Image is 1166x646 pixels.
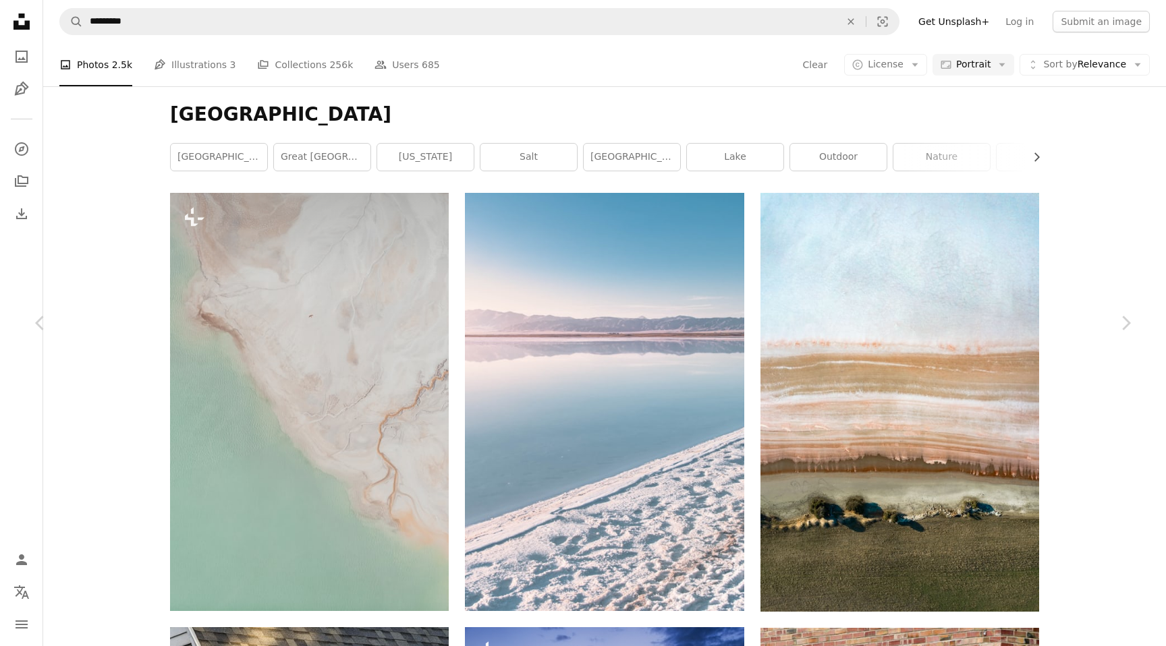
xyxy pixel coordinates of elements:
button: Search Unsplash [60,9,83,34]
a: Illustrations 3 [154,43,235,86]
a: water [997,144,1093,171]
button: Clear [836,9,866,34]
a: Photos [8,43,35,70]
a: an aerial view of a body of water [170,395,449,407]
span: License [868,59,904,69]
button: Language [8,579,35,606]
a: Get Unsplash+ [910,11,997,32]
a: a painting of a landscape with a blue sky in the background [760,396,1039,408]
h1: [GEOGRAPHIC_DATA] [170,102,1039,127]
a: Log in / Sign up [8,546,35,573]
a: [GEOGRAPHIC_DATA][US_STATE] [584,144,680,171]
span: Portrait [956,58,991,71]
a: lake [687,144,783,171]
a: Download History [8,200,35,227]
span: Relevance [1043,58,1126,71]
a: Explore [8,136,35,163]
a: [US_STATE] [377,144,474,171]
a: [GEOGRAPHIC_DATA] [171,144,267,171]
span: 3 [230,57,236,72]
a: Collections [8,168,35,195]
a: nature [893,144,990,171]
button: License [844,54,927,76]
button: Sort byRelevance [1020,54,1150,76]
span: Sort by [1043,59,1077,69]
button: Menu [8,611,35,638]
img: a painting of a landscape with a blue sky in the background [760,193,1039,612]
img: body of water near snow covered mountain during daytime [465,193,744,611]
span: 256k [329,57,353,72]
a: salt [480,144,577,171]
button: Submit an image [1053,11,1150,32]
button: scroll list to the right [1024,144,1039,171]
a: great [GEOGRAPHIC_DATA] [274,144,370,171]
a: Log in [997,11,1042,32]
a: Users 685 [374,43,439,86]
button: Visual search [866,9,899,34]
form: Find visuals sitewide [59,8,899,35]
img: an aerial view of a body of water [170,193,449,611]
a: body of water near snow covered mountain during daytime [465,395,744,407]
span: 685 [422,57,440,72]
button: Portrait [933,54,1014,76]
a: Illustrations [8,76,35,102]
a: Next [1085,258,1166,388]
a: outdoor [790,144,887,171]
a: Collections 256k [257,43,353,86]
button: Clear [802,54,829,76]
